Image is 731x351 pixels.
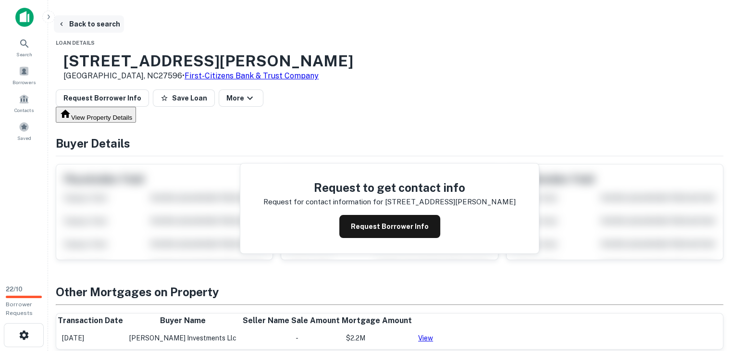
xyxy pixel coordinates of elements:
[3,90,45,116] a: Contacts
[341,328,412,348] td: $2.2M
[185,71,319,80] a: First-citizens Bank & Trust Company
[3,62,45,88] a: Borrowers
[56,107,136,123] button: View Property Details
[56,89,149,107] button: Request Borrower Info
[63,70,353,82] p: [GEOGRAPHIC_DATA], NC27596 •
[291,328,340,348] td: -
[291,314,340,327] th: Sale Amount
[57,328,124,348] td: [DATE]
[3,34,45,60] a: Search
[219,89,263,107] button: More
[12,78,36,86] span: Borrowers
[124,328,241,348] td: [PERSON_NAME] investments llc
[124,314,241,327] th: Buyer Name
[56,135,723,152] h4: Buyer Details
[339,215,440,238] button: Request Borrower Info
[153,89,215,107] button: Save Loan
[683,274,731,320] iframe: Chat Widget
[242,314,290,327] th: Seller Name
[263,196,383,208] p: Request for contact information for
[6,301,33,316] span: Borrower Requests
[385,196,516,208] p: [STREET_ADDRESS][PERSON_NAME]
[263,179,516,196] h4: Request to get contact info
[54,15,124,33] button: Back to search
[56,40,95,46] span: Loan Details
[3,118,45,144] a: Saved
[341,314,412,327] th: Mortgage Amount
[57,314,124,327] th: Transaction Date
[15,8,34,27] img: capitalize-icon.png
[16,50,32,58] span: Search
[17,134,31,142] span: Saved
[63,52,353,70] h3: [STREET_ADDRESS][PERSON_NAME]
[6,286,23,293] span: 22 / 10
[14,106,34,114] span: Contacts
[418,334,433,342] a: View
[56,283,723,301] h4: Other Mortgages on Property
